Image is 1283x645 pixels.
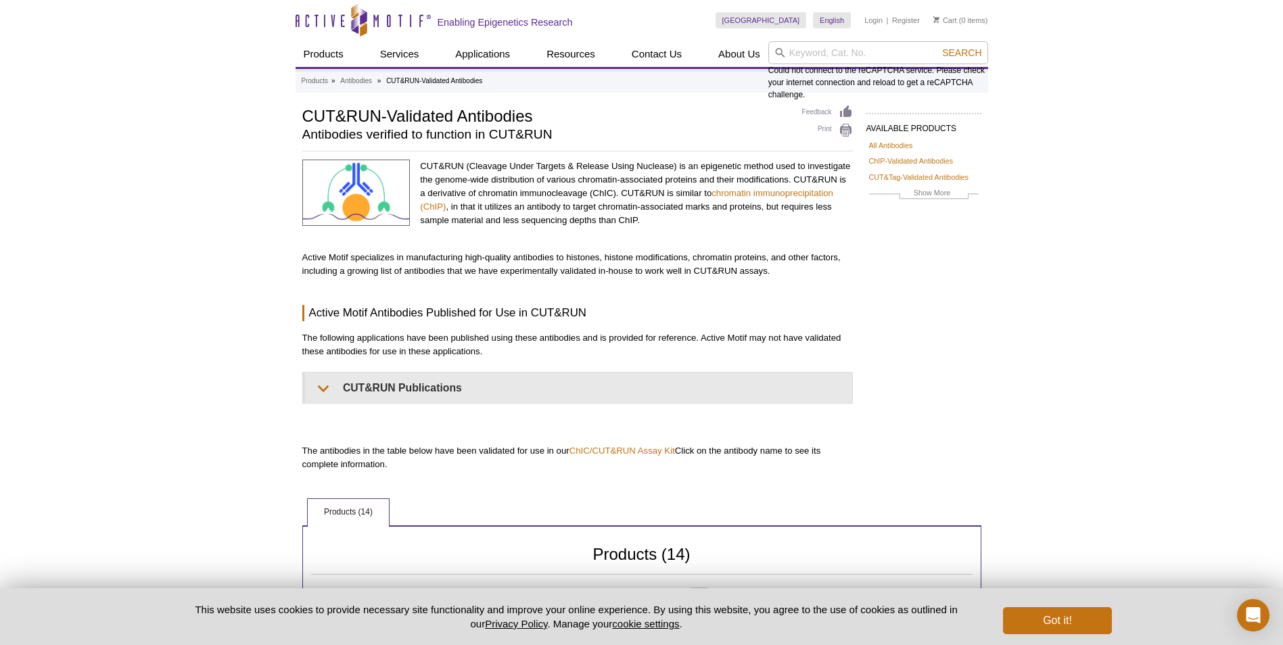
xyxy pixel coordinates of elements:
a: CUT&Tag-Validated Antibodies [869,171,969,183]
a: Products [296,41,352,67]
div: Could not connect to the reCAPTCHA service. Please check your internet connection and reload to g... [768,41,988,101]
a: Show More [869,187,979,202]
a: English [813,12,851,28]
a: Feedback [802,105,853,120]
a: Contact Us [624,41,690,67]
button: cookie settings [612,618,679,629]
li: » [331,77,335,85]
a: Products [302,75,328,87]
a: Privacy Policy [485,618,547,629]
a: All Antibodies [869,139,913,151]
a: [GEOGRAPHIC_DATA] [716,12,807,28]
li: CUT&RUN-Validated Antibodies [386,77,482,85]
h3: Active Motif Antibodies Published for Use in CUT&RUN [302,305,853,321]
a: Applications [447,41,518,67]
span: Page of [661,588,727,601]
h2: AVAILABLE PRODUCTS [866,113,981,137]
a: Antibodies [340,75,372,87]
a: Cart [933,16,957,25]
img: Your Cart [933,16,939,23]
p: The following applications have been published using these antibodies and is provided for referen... [302,331,853,358]
h2: Products (14) [311,548,973,575]
h1: CUT&RUN-Validated Antibodies [302,105,789,125]
p: The antibodies in the table below have been validated for use in our Click on the antibody name t... [302,444,853,471]
a: ChIP-Validated Antibodies [869,155,954,167]
h2: Enabling Epigenetics Research [438,16,573,28]
a: ChIC/CUT&RUN Assay Kit [569,446,675,456]
li: (0 items) [933,12,988,28]
span: Rows per page: [563,587,661,600]
a: Print [802,123,853,138]
p: This website uses cookies to provide necessary site functionality and improve your online experie... [172,602,981,631]
button: Search [938,47,985,59]
img: CUT&Tag [302,160,411,226]
a: Services [372,41,427,67]
a: Login [864,16,883,25]
li: » [377,77,381,85]
li: | [887,12,889,28]
a: Resources [538,41,603,67]
input: Keyword, Cat. No. [768,41,988,64]
button: Got it! [1003,607,1111,634]
summary: CUT&RUN Publications [305,373,852,403]
p: Active Motif specializes in manufacturing high-quality antibodies to histones, histone modificati... [302,251,853,278]
span: Search [942,47,981,58]
h2: Antibodies verified to function in CUT&RUN [302,128,789,141]
p: CUT&RUN (Cleavage Under Targets & Release Using Nuclease) is an epigenetic method used to investi... [420,160,852,227]
div: Open Intercom Messenger [1237,599,1269,631]
a: About Us [710,41,768,67]
a: Products (14) [308,499,389,526]
a: Register [892,16,920,25]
